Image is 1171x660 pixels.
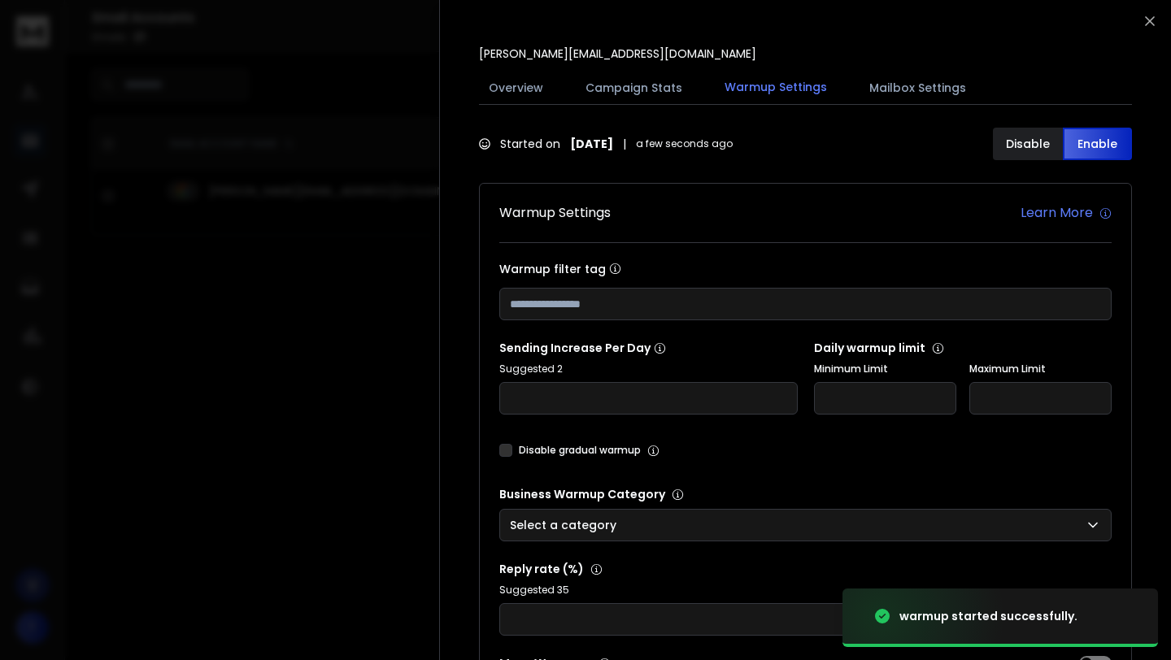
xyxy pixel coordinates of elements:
[570,136,613,152] strong: [DATE]
[1021,203,1112,223] a: Learn More
[499,340,798,356] p: Sending Increase Per Day
[510,517,623,533] p: Select a category
[1063,128,1133,160] button: Enable
[479,136,733,152] div: Started on
[499,363,798,376] p: Suggested 2
[993,128,1063,160] button: Disable
[479,46,756,62] p: [PERSON_NAME][EMAIL_ADDRESS][DOMAIN_NAME]
[636,137,733,150] span: a few seconds ago
[519,444,641,457] label: Disable gradual warmup
[499,263,1112,275] label: Warmup filter tag
[969,363,1112,376] label: Maximum Limit
[499,486,1112,502] p: Business Warmup Category
[814,363,956,376] label: Minimum Limit
[576,70,692,106] button: Campaign Stats
[499,561,1112,577] p: Reply rate (%)
[715,69,837,106] button: Warmup Settings
[499,203,611,223] h1: Warmup Settings
[623,136,626,152] span: |
[814,340,1112,356] p: Daily warmup limit
[499,584,1112,597] p: Suggested 35
[899,608,1077,624] div: warmup started successfully.
[993,128,1132,160] button: DisableEnable
[860,70,976,106] button: Mailbox Settings
[479,70,553,106] button: Overview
